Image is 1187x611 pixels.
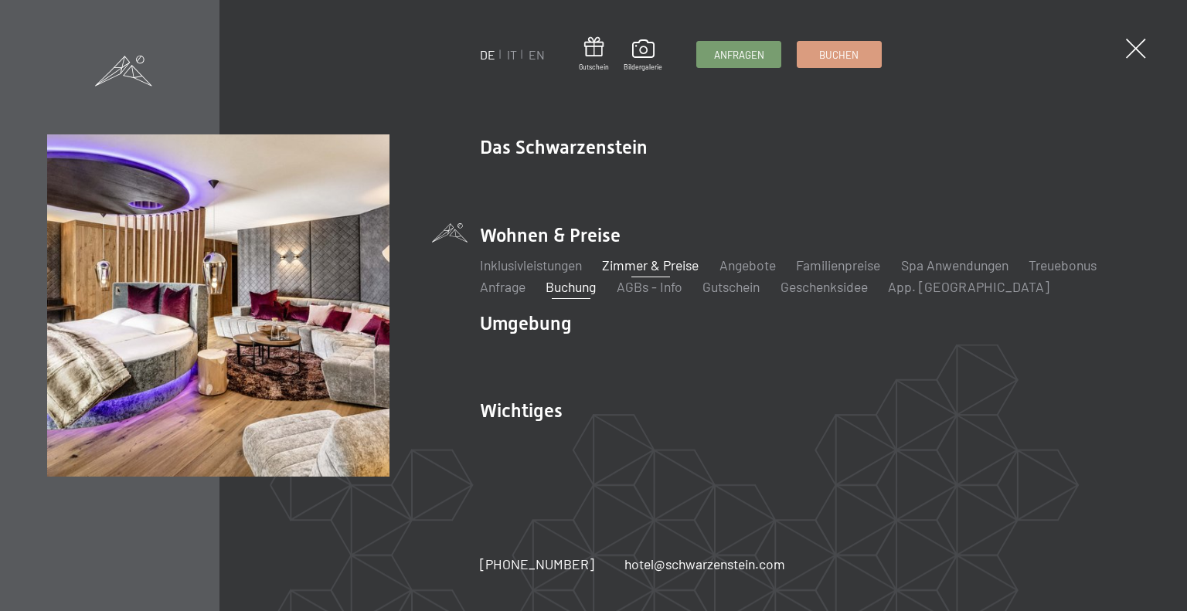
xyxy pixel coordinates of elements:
[714,48,764,62] span: Anfragen
[480,555,594,572] span: [PHONE_NUMBER]
[624,63,662,72] span: Bildergalerie
[702,278,760,295] a: Gutschein
[480,278,525,295] a: Anfrage
[697,42,781,67] a: Anfragen
[888,278,1049,295] a: App. [GEOGRAPHIC_DATA]
[617,278,682,295] a: AGBs - Info
[796,256,880,273] a: Familienpreise
[546,278,596,295] a: Buchung
[529,47,545,62] a: EN
[507,47,517,62] a: IT
[602,256,699,273] a: Zimmer & Preise
[480,47,495,62] a: DE
[901,256,1008,273] a: Spa Anwendungen
[579,37,609,72] a: Gutschein
[719,256,776,273] a: Angebote
[819,48,859,62] span: Buchen
[798,42,881,67] a: Buchen
[781,278,868,295] a: Geschenksidee
[480,555,594,574] a: [PHONE_NUMBER]
[480,256,582,273] a: Inklusivleistungen
[624,555,785,574] a: hotel@schwarzenstein.com
[624,39,662,72] a: Bildergalerie
[579,63,609,72] span: Gutschein
[1029,256,1097,273] a: Treuebonus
